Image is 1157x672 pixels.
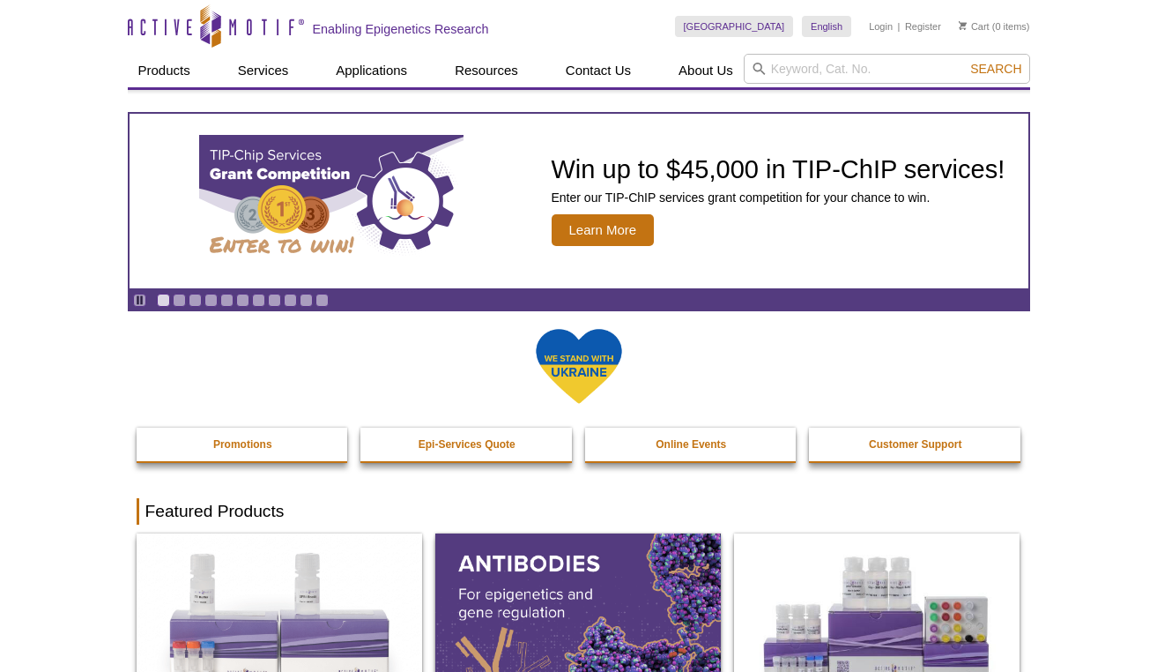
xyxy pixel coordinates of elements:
a: Go to slide 6 [236,294,249,307]
a: Applications [325,54,418,87]
a: Cart [959,20,990,33]
a: Contact Us [555,54,642,87]
strong: Promotions [213,438,272,451]
a: Go to slide 7 [252,294,265,307]
a: Online Events [585,428,798,461]
a: Products [128,54,201,87]
a: [GEOGRAPHIC_DATA] [675,16,794,37]
a: Go to slide 10 [300,294,313,307]
strong: Online Events [656,438,726,451]
a: Go to slide 8 [268,294,281,307]
a: Login [869,20,893,33]
a: Customer Support [809,428,1022,461]
a: Register [905,20,941,33]
a: About Us [668,54,744,87]
strong: Epi-Services Quote [419,438,515,451]
img: Your Cart [959,21,967,30]
li: | [898,16,901,37]
span: Search [970,62,1021,76]
a: Go to slide 11 [315,294,329,307]
h2: Win up to $45,000 in TIP-ChIP services! [552,156,1005,183]
a: Epi-Services Quote [360,428,574,461]
a: Services [227,54,300,87]
a: TIP-ChIP Services Grant Competition Win up to $45,000 in TIP-ChIP services! Enter our TIP-ChIP se... [130,114,1028,288]
li: (0 items) [959,16,1030,37]
h2: Featured Products [137,498,1021,525]
a: Resources [444,54,529,87]
a: Promotions [137,428,350,461]
input: Keyword, Cat. No. [744,54,1030,84]
p: Enter our TIP-ChIP services grant competition for your chance to win. [552,190,1005,205]
span: Learn More [552,214,655,246]
a: Go to slide 5 [220,294,234,307]
a: Go to slide 1 [157,294,170,307]
article: TIP-ChIP Services Grant Competition [130,114,1028,288]
img: TIP-ChIP Services Grant Competition [199,135,464,267]
a: Go to slide 4 [204,294,218,307]
strong: Customer Support [869,438,961,451]
a: Go to slide 3 [189,294,202,307]
a: Toggle autoplay [133,294,146,307]
a: Go to slide 2 [173,294,186,307]
a: Go to slide 9 [284,294,297,307]
button: Search [965,61,1027,77]
h2: Enabling Epigenetics Research [313,21,489,37]
img: We Stand With Ukraine [535,327,623,406]
a: English [802,16,851,37]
